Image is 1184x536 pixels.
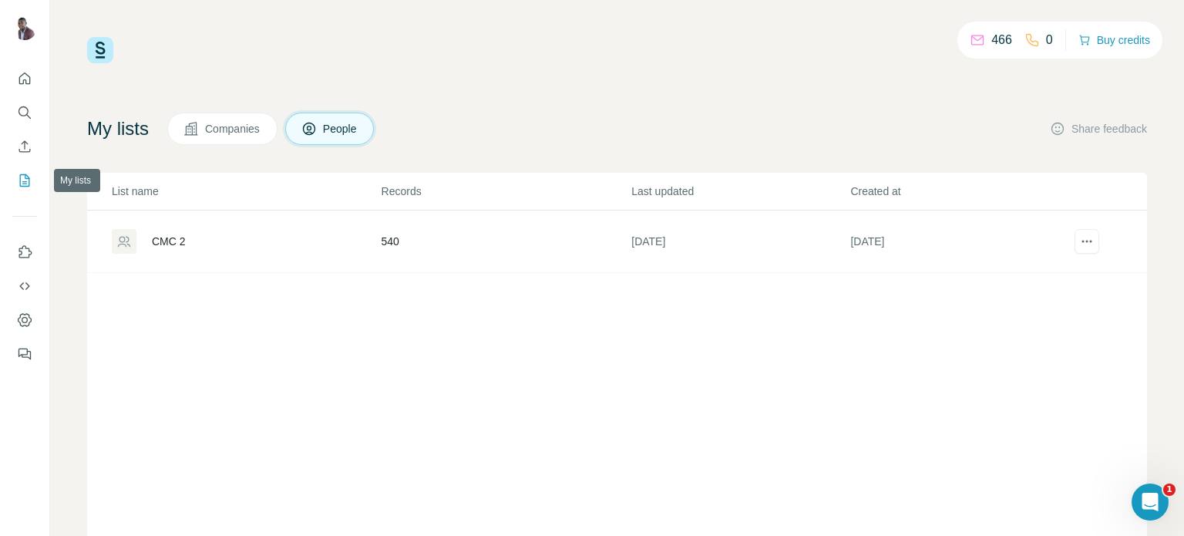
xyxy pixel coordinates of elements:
[12,133,37,160] button: Enrich CSV
[12,99,37,126] button: Search
[205,121,261,137] span: Companies
[12,238,37,266] button: Use Surfe on LinkedIn
[152,234,186,249] div: CMC 2
[112,184,380,199] p: List name
[850,184,1068,199] p: Created at
[12,272,37,300] button: Use Surfe API
[12,306,37,334] button: Dashboard
[849,211,1068,273] td: [DATE]
[631,211,849,273] td: [DATE]
[1132,484,1169,521] iframe: Intercom live chat
[1078,29,1150,51] button: Buy credits
[87,116,149,141] h4: My lists
[87,37,113,63] img: Surfe Logo
[1050,121,1147,137] button: Share feedback
[991,31,1012,49] p: 466
[631,184,849,199] p: Last updated
[12,65,37,93] button: Quick start
[12,167,37,194] button: My lists
[1075,229,1099,254] button: actions
[381,211,631,273] td: 540
[12,15,37,40] img: Avatar
[382,184,631,199] p: Records
[1163,484,1176,496] span: 1
[12,340,37,368] button: Feedback
[323,121,358,137] span: People
[1046,31,1053,49] p: 0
